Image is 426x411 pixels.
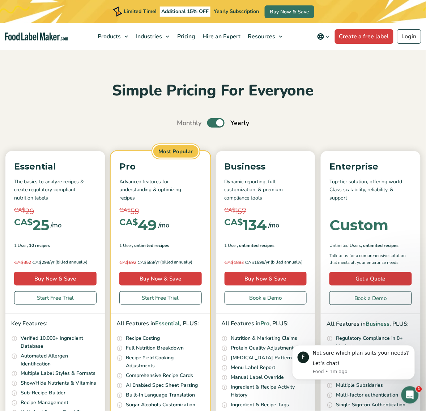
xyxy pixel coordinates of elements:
span: CA$ [119,206,131,214]
span: 1599 [225,259,265,266]
p: Top-tier solution, offering world Class scalability, reliability, & support [329,178,412,202]
p: Recipe Costing [126,335,160,343]
a: Get a Quote [329,272,412,286]
span: Yearly Subscription [214,8,259,15]
p: Enterprise [329,160,412,174]
p: Ingredient & Recipe Tags [231,401,289,409]
span: 1 User [14,242,27,249]
p: Multiple Subsidaries [336,382,383,390]
p: Full Nutrition Breakdown [126,344,184,352]
p: Verified 10,000+ Ingredient Database [21,335,99,351]
div: 25 [14,218,49,232]
p: All Features in , PLUS: [222,320,310,329]
span: Products [96,33,122,40]
p: Menu Label Report [231,364,276,372]
span: Essential [156,320,180,328]
div: Custom [329,218,388,232]
p: Advanced features for understanding & optimizing recipes [119,178,202,202]
p: Show/Hide Nutrients & Vitamins [21,380,96,388]
p: Recipe Management [21,399,68,407]
span: /mo [51,220,61,230]
p: Sub-Recipe Builder [21,389,65,397]
span: /yr (billed annually) [265,259,303,266]
p: Essential [14,160,97,174]
span: CA$ [32,260,42,265]
p: Single Sign-on Authentication [336,401,405,409]
p: Sugar Alcohols Customization [126,401,196,409]
a: Products [94,23,132,50]
div: 49 [119,218,157,232]
span: /mo [159,220,170,230]
span: CA$ [119,218,138,227]
p: Ingredient & Recipe Activity History [231,384,310,400]
span: 588 [119,259,154,266]
p: All Features in , PLUS: [116,320,205,329]
p: Talk to us for a comprehensive solution that meets all your enterprise needs [329,252,412,266]
span: /mo [269,220,280,230]
p: The basics to analyze recipes & create regulatory compliant nutrition labels [14,178,97,202]
p: Multi-factor authentication [336,391,398,399]
span: Business [366,320,389,328]
p: All Features in , PLUS: [327,320,415,329]
del: 692 [119,260,136,265]
span: CA$ [14,218,33,227]
a: Login [397,29,421,44]
span: CA$ [119,260,129,265]
a: Book a Demo [329,291,412,305]
span: Limited Time! [124,8,157,15]
span: 58 [131,206,139,217]
span: Most Popular [152,144,200,159]
a: Buy Now & Save [225,272,307,286]
span: Yearly [230,118,249,128]
span: Resources [246,33,276,40]
a: Hire an Expert [199,23,244,50]
h2: Simple Pricing For Everyone [5,81,421,101]
span: 1 User [225,242,237,249]
span: CA$ [225,206,236,214]
iframe: Intercom live chat [401,386,419,404]
div: 134 [225,218,267,232]
p: Nutrition & Marketing Claims [231,335,298,343]
p: Key Features: [11,320,99,329]
span: CA$ [14,206,25,214]
p: Comprehensive Recipe Cards [126,372,193,380]
span: Pricing [175,33,196,40]
span: CA$ [14,260,24,265]
span: , Unlimited Recipes [132,242,170,249]
a: Create a free label [335,29,393,44]
p: Pro [119,160,202,174]
span: CA$ [225,260,234,265]
a: Start Free Trial [14,291,97,305]
span: Industries [134,33,163,40]
span: /yr (billed annually) [154,259,193,266]
span: Unlimited Users [329,242,361,249]
span: CA$ [137,260,147,265]
a: Food Label Maker homepage [5,33,68,41]
p: Protein Quality Adjustment [231,344,294,352]
span: 1 [416,386,422,392]
span: Hire an Expert [201,33,242,40]
span: CA$ [245,260,255,265]
a: Pricing [173,23,199,50]
span: 1 User [119,242,132,249]
span: 299 [14,259,49,266]
label: Toggle [207,118,225,128]
p: Recipe Yield Cooking Adjustments [126,354,205,371]
del: 352 [14,260,31,265]
p: Automated Allergen Identification [21,352,99,369]
a: Resources [244,23,286,50]
iframe: Intercom notifications message [281,338,426,384]
a: Buy Now & Save [119,272,202,286]
span: Additional 15% OFF [160,7,211,17]
del: 1882 [225,260,244,265]
p: [MEDICAL_DATA] Pattern Report [231,354,309,362]
a: Industries [132,23,173,50]
span: 157 [236,206,247,217]
span: /yr (billed annually) [49,259,88,266]
a: Buy Now & Save [265,5,314,18]
span: , Unlimited Recipes [237,242,275,249]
